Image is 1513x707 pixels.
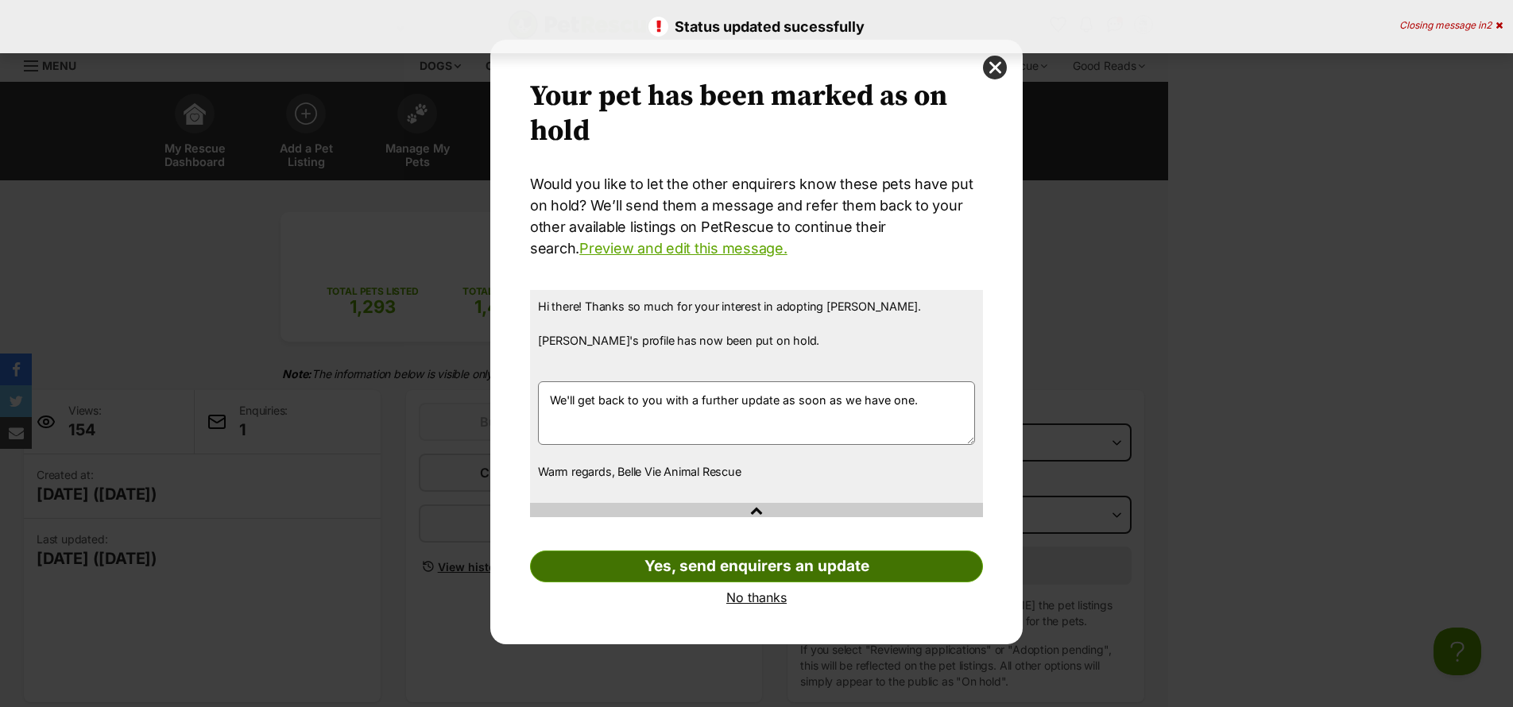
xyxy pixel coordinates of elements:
[579,240,787,257] a: Preview and edit this message.
[538,463,975,481] p: Warm regards, Belle Vie Animal Rescue
[530,79,983,149] h2: Your pet has been marked as on hold
[983,56,1007,79] button: close
[538,381,975,445] textarea: We'll get back to you with a further update as soon as we have one.
[530,551,983,582] a: Yes, send enquirers an update
[1486,19,1492,31] span: 2
[16,16,1497,37] p: Status updated sucessfully
[530,590,983,605] a: No thanks
[538,298,975,366] p: Hi there! Thanks so much for your interest in adopting [PERSON_NAME]. [PERSON_NAME]'s profile has...
[530,173,983,259] p: Would you like to let the other enquirers know these pets have put on hold? We’ll send them a mes...
[1399,20,1503,31] div: Closing message in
